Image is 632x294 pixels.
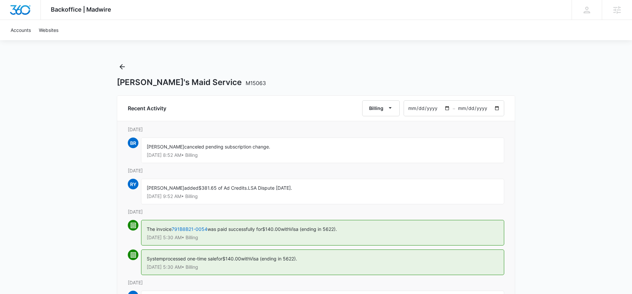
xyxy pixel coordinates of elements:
[35,20,62,40] a: Websites
[7,20,35,40] a: Accounts
[147,144,184,149] span: [PERSON_NAME]
[117,77,266,87] h1: [PERSON_NAME]'s Maid Service
[147,256,163,261] span: System
[147,226,172,232] span: The invoice
[147,235,499,240] p: [DATE] 5:30 AM • Billing
[147,153,499,157] p: [DATE] 8:52 AM • Billing
[128,279,504,286] p: [DATE]
[147,265,499,269] p: [DATE] 5:30 AM • Billing
[246,80,266,86] span: M15063
[207,226,262,232] span: was paid successfully for
[172,226,207,232] a: 791B8B21-0054
[262,226,281,232] span: $140.00
[128,104,166,112] h6: Recent Activity
[248,185,292,191] span: LSA Dispute [DATE].
[163,256,216,261] span: processed one-time sale
[128,179,138,189] span: RY
[128,138,138,148] span: BR
[453,105,455,112] span: –
[51,6,111,13] span: Backoffice | Madwire
[362,100,400,116] button: Billing
[289,226,337,232] span: Visa (ending in 5622).
[222,256,241,261] span: $140.00
[147,185,184,191] span: [PERSON_NAME]
[241,256,250,261] span: with
[281,226,289,232] span: with
[147,194,499,199] p: [DATE] 9:52 AM • Billing
[216,256,222,261] span: for
[250,256,297,261] span: Visa (ending in 5622).
[198,185,248,191] span: $381.65 of Ad Credits.
[184,144,270,149] span: canceled pending subscription change.
[128,208,504,215] p: [DATE]
[128,126,504,133] p: [DATE]
[128,167,504,174] p: [DATE]
[117,61,127,72] button: Back
[184,185,198,191] span: added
